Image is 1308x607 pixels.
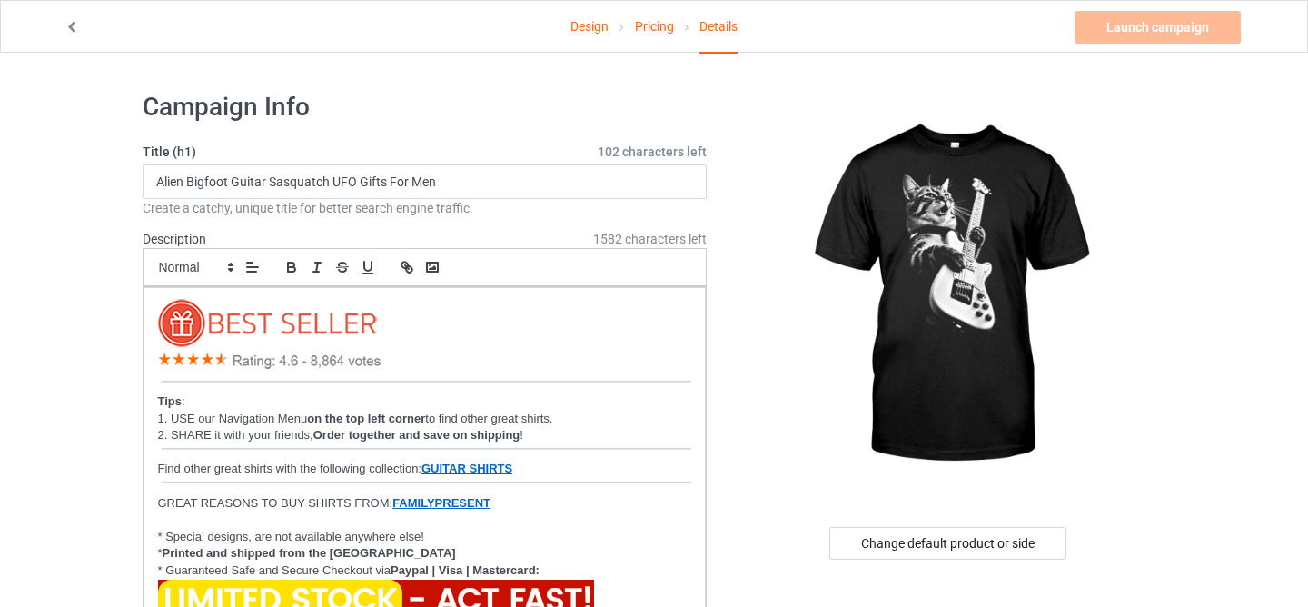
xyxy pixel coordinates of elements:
span: 1582 characters left [593,230,707,248]
h1: Campaign Info [143,91,708,124]
img: Screenshot_at_Jul_03_11-49-29.png [158,379,692,389]
a: GUITAR SHIRTS [421,462,512,475]
p: 1. USE our Navigation Menu to find other great shirts. [158,411,692,428]
strong: Order together and save on shipping [313,428,520,442]
span: 102 characters left [598,143,707,161]
a: Design [570,1,609,52]
img: Screenshot_at_Jul_03_11-49-29.png [158,446,692,456]
div: Create a catchy, unique title for better search engine traffic. [143,199,708,217]
div: Change default product or side [829,527,1066,560]
strong: on the top left corner [307,412,425,425]
p: GREAT REASONS TO BUY SHIRTS FROM: [158,495,692,512]
a: Pricing [635,1,674,52]
a: FAMILYPRESENT [392,496,490,510]
label: Description [143,232,206,246]
p: Find other great shirts with the following collection: [158,461,692,478]
p: : [158,393,692,411]
div: Details [699,1,738,54]
strong: Printed and shipped from the [GEOGRAPHIC_DATA] [163,546,456,560]
label: Title (h1) [143,143,708,161]
strong: Tips [158,394,183,408]
p: * Special designs, are not available anywhere else! [158,529,692,546]
img: Screenshot_at_Jul_03_11-49-29.png [158,480,692,490]
p: * Guaranteed Safe and Secure Checkout via [158,562,692,580]
p: 2. SHARE it with your friends, ! [158,427,692,461]
img: VfcSQov.png [158,299,387,372]
strong: Paypal | Visa | Mastercard: [391,563,540,577]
